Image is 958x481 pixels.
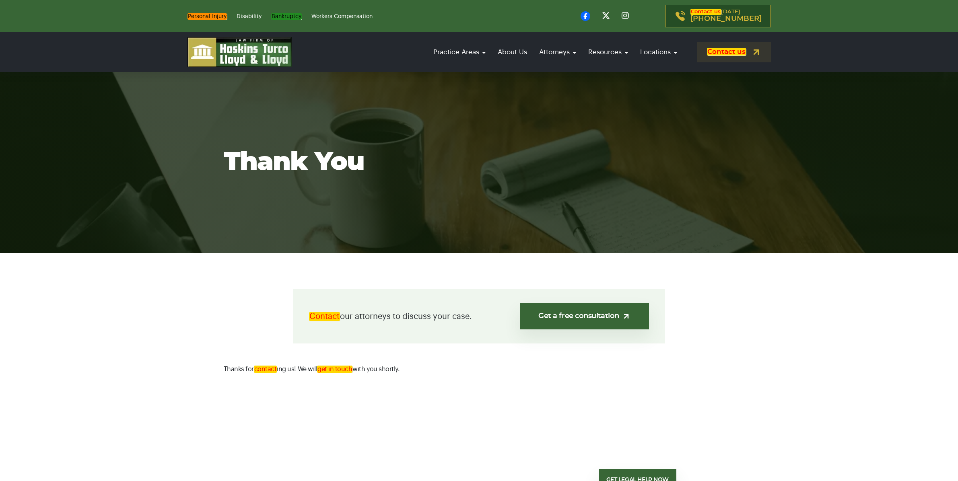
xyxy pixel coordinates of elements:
img: logo [187,37,292,67]
a: Practice Areas [429,41,490,64]
a: Locations [636,41,681,64]
img: arrow-up-right-light.svg [622,312,630,321]
a: About Us [494,41,531,64]
a: Disability [237,14,262,19]
em: Contact [309,312,340,321]
a: Get a free consultation [520,303,649,329]
a: Workers Compensation [311,14,373,19]
a: Attorneys [535,41,580,64]
em: contact [254,366,277,373]
p: Thanks for ing us! We will with you shortly. [224,364,735,375]
em: Contact us [707,48,746,55]
a: Personal Injury [187,13,227,20]
a: Resources [584,41,632,64]
a: Bankruptcy [271,13,302,20]
span: [PHONE_NUMBER] [690,15,762,23]
h1: Thank You [224,148,735,177]
em: Contact us [690,9,721,15]
p: [DATE] [690,9,762,23]
a: Contact us[DATE][PHONE_NUMBER] [665,5,771,27]
span: our attorneys to discuss your case. [309,310,472,323]
em: get in touch [317,366,352,373]
a: Contact us [697,42,771,62]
